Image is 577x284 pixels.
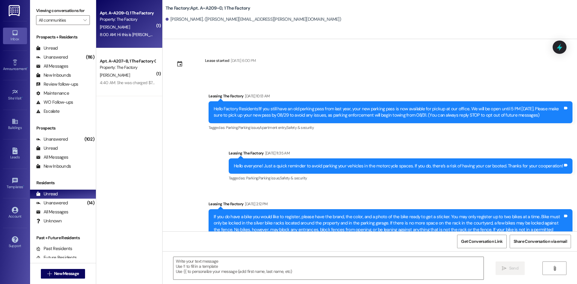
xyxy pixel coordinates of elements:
[22,95,23,99] span: •
[100,58,155,64] div: Apt. A~A207~B, 1 The Factory Guarantors
[3,176,27,192] a: Templates •
[23,184,24,188] span: •
[457,235,506,248] button: Get Conversation Link
[258,176,280,181] span: Parking issue ,
[39,15,80,25] input: All communities
[36,255,77,261] div: Future Residents
[509,265,518,271] span: Send
[243,93,270,99] div: [DATE] 10:13 AM
[514,238,567,245] span: Share Conversation via email
[100,24,130,30] span: [PERSON_NAME]
[3,205,27,221] a: Account
[3,28,27,44] a: Inbox
[36,54,68,60] div: Unanswered
[84,53,96,62] div: (116)
[3,234,27,251] a: Support
[36,209,68,215] div: All Messages
[100,10,155,16] div: Apt. A~A209~D, 1 The Factory
[100,16,155,23] div: Property: The Factory
[264,150,290,156] div: [DATE] 11:35 AM
[30,34,96,40] div: Prospects + Residents
[552,266,557,271] i: 
[243,201,267,207] div: [DATE] 2:12 PM
[229,174,572,182] div: Tagged as:
[86,198,96,208] div: (14)
[36,108,60,115] div: Escalate
[36,81,78,87] div: Review follow-ups
[259,125,286,130] span: Apartment entry ,
[502,266,506,271] i: 
[234,163,563,169] div: Hello everyone! Just a quick reminder to avoid parking your vehicles in the motorcycle spaces. If...
[246,176,258,181] span: Parking ,
[36,200,68,206] div: Unanswered
[214,214,563,240] div: If you do have a bike you would like to register, please have the brand, the color, and a photo o...
[36,72,71,78] div: New Inbounds
[209,201,572,209] div: Leasing The Factory
[27,66,28,70] span: •
[461,238,502,245] span: Get Conversation Link
[30,180,96,186] div: Residents
[30,235,96,241] div: Past + Future Residents
[83,135,96,144] div: (102)
[83,18,87,23] i: 
[226,125,238,130] span: Parking ,
[54,270,79,277] span: New Message
[36,99,73,105] div: WO Follow-ups
[36,163,71,169] div: New Inbounds
[209,123,572,132] div: Tagged as:
[166,5,250,11] b: The Factory: Apt. A~A209~D, 1 The Factory
[36,45,58,51] div: Unread
[36,246,72,252] div: Past Residents
[214,106,563,119] div: Hello Factory Residents!If you still have an old parking pass from last year, your new parking pa...
[205,57,230,64] div: Lease started
[166,16,341,23] div: [PERSON_NAME]. ([PERSON_NAME][EMAIL_ADDRESS][PERSON_NAME][DOMAIN_NAME])
[36,6,90,15] label: Viewing conversations for
[510,235,571,248] button: Share Conversation via email
[496,261,525,275] button: Send
[41,269,85,279] button: New Message
[100,64,155,71] div: Property: The Factory
[9,5,21,16] img: ResiDesk Logo
[36,136,68,142] div: Unanswered
[30,125,96,131] div: Prospects
[229,57,256,64] div: [DATE] 6:00 PM
[36,191,58,197] div: Unread
[229,150,572,158] div: Leasing The Factory
[209,93,572,101] div: Leasing The Factory
[238,125,260,130] span: Parking issue ,
[100,72,130,78] span: [PERSON_NAME]
[280,176,307,181] span: Safety & security
[36,90,69,96] div: Maintenance
[3,116,27,133] a: Buildings
[47,271,52,276] i: 
[36,63,68,69] div: All Messages
[100,32,297,37] div: 8:00 AM: Hi this is [PERSON_NAME] from a209, ive finished my transfer out of D and it's ready to ...
[36,154,68,160] div: All Messages
[3,146,27,162] a: Leads
[3,87,27,103] a: Site Visit •
[36,145,58,151] div: Unread
[36,218,62,224] div: Unknown
[286,125,314,130] span: Safety & security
